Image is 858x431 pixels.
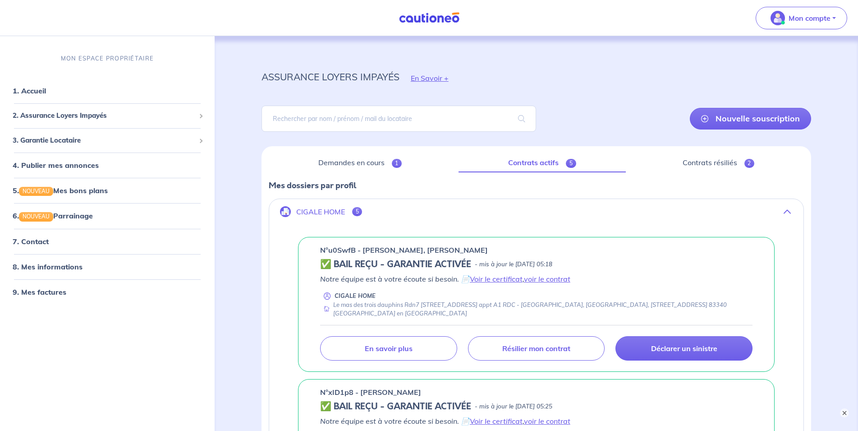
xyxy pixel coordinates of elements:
a: Demandes en cours1 [269,153,451,172]
span: 2. Assurance Loyers Impayés [13,111,195,121]
a: 4. Publier mes annonces [13,161,99,170]
span: 2 [744,159,755,168]
a: 8. Mes informations [13,262,83,271]
span: 3. Garantie Locataire [13,135,195,145]
div: 5.NOUVEAUMes bons plans [4,181,211,199]
a: 1. Accueil [13,86,46,95]
p: Mon compte [789,13,830,23]
h5: ✅ BAIL REÇU - GARANTIE ACTIVÉE [320,259,471,270]
p: Déclarer un sinistre [651,344,717,353]
p: En savoir plus [365,344,413,353]
button: CIGALE HOME5 [269,201,803,222]
div: 6.NOUVEAUParrainage [4,207,211,225]
div: 7. Contact [4,232,211,250]
button: × [840,408,849,417]
p: n°xID1p8 - [PERSON_NAME] [320,387,421,398]
a: 7. Contact [13,236,49,246]
img: illu_account_valid_menu.svg [771,11,785,25]
div: 8. Mes informations [4,257,211,275]
a: Contrats résiliés2 [633,153,804,172]
a: En savoir plus [320,336,457,361]
span: 5 [352,207,362,216]
input: Rechercher par nom / prénom / mail du locataire [262,106,537,132]
img: Cautioneo [395,12,463,23]
div: state: CONTRACT-VALIDATED, Context: NEW,MAYBE-CERTIFICATE,COLOCATION,LESSOR-DOCUMENTS [320,259,752,270]
a: voir le contrat [524,274,570,283]
a: 5.NOUVEAUMes bons plans [13,186,108,195]
p: assurance loyers impayés [262,69,399,85]
a: Nouvelle souscription [690,108,811,130]
p: Résilier mon contrat [502,344,570,353]
span: search [507,106,536,131]
img: illu_company.svg [280,206,291,217]
div: Le mas des trois dauphins Rdn7 [STREET_ADDRESS] appt A1 RDC - [GEOGRAPHIC_DATA], [GEOGRAPHIC_DATA... [320,301,752,318]
div: 1. Accueil [4,82,211,100]
p: MON ESPACE PROPRIÉTAIRE [61,54,154,63]
a: Voir le certificat [470,274,523,283]
p: Mes dossiers par profil [269,180,804,191]
div: 3. Garantie Locataire [4,131,211,149]
a: Contrats actifs5 [459,153,625,172]
a: 6.NOUVEAUParrainage [13,211,93,220]
button: illu_account_valid_menu.svgMon compte [756,7,847,29]
p: - mis à jour le [DATE] 05:18 [475,260,552,269]
p: n°u0SwfB - [PERSON_NAME], [PERSON_NAME] [320,245,488,255]
a: Résilier mon contrat [468,336,605,361]
p: CIGALE HOME [296,208,345,216]
span: 1 [392,159,402,168]
a: Déclarer un sinistre [615,336,752,361]
span: 5 [566,159,576,168]
button: En Savoir + [399,65,460,91]
a: 9. Mes factures [13,287,66,296]
div: 2. Assurance Loyers Impayés [4,107,211,125]
p: CIGALE HOME [335,292,376,300]
div: 4. Publier mes annonces [4,156,211,174]
p: Notre équipe est à votre écoute si besoin. 📄 , [320,273,752,284]
div: 9. Mes factures [4,283,211,301]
